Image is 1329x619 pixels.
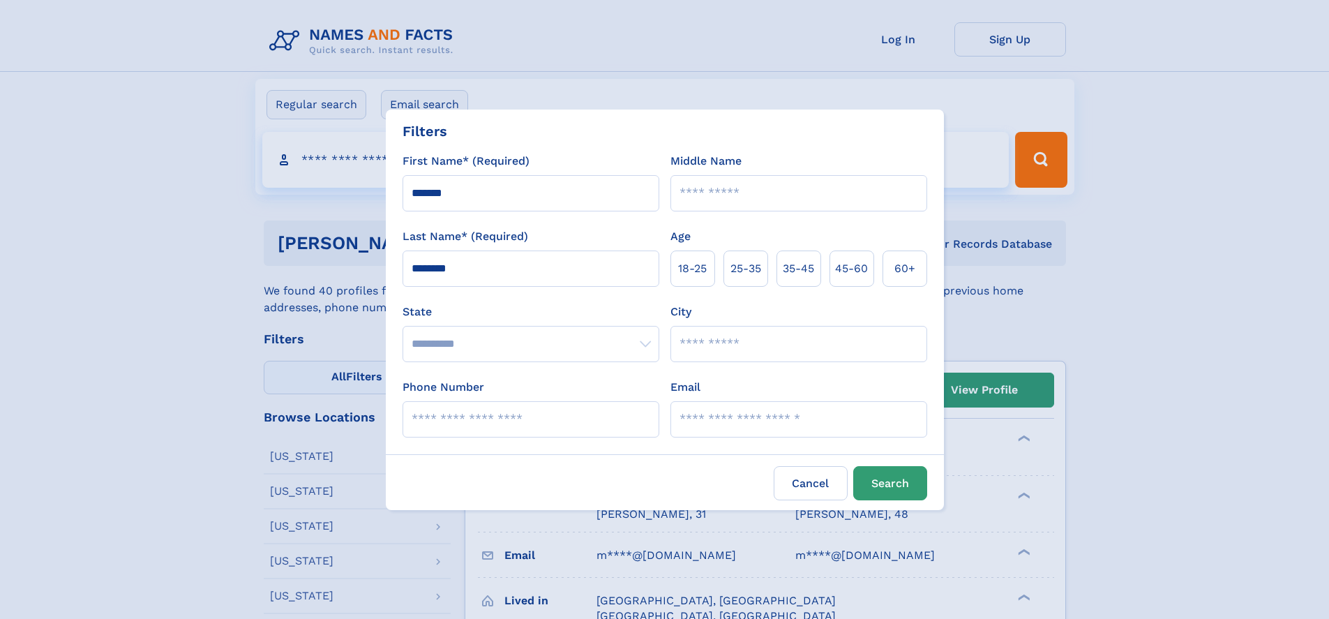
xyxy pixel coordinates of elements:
[678,260,707,277] span: 18‑25
[403,379,484,396] label: Phone Number
[403,304,659,320] label: State
[774,466,848,500] label: Cancel
[853,466,927,500] button: Search
[403,121,447,142] div: Filters
[835,260,868,277] span: 45‑60
[403,228,528,245] label: Last Name* (Required)
[670,153,742,170] label: Middle Name
[894,260,915,277] span: 60+
[670,228,691,245] label: Age
[670,379,700,396] label: Email
[403,153,530,170] label: First Name* (Required)
[670,304,691,320] label: City
[730,260,761,277] span: 25‑35
[783,260,814,277] span: 35‑45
